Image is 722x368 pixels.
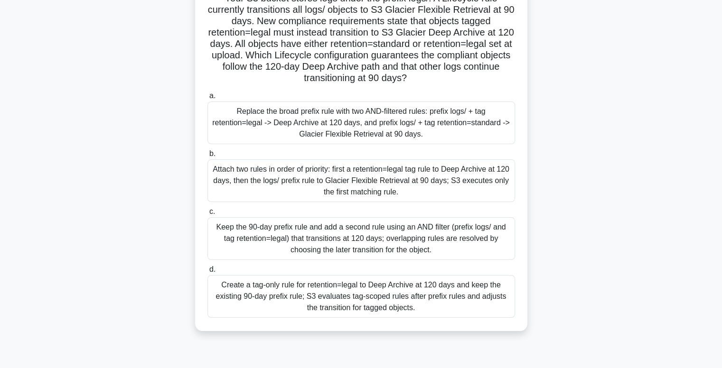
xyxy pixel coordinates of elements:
span: d. [209,265,216,273]
span: b. [209,149,216,157]
span: a. [209,92,216,100]
div: Keep the 90‑day prefix rule and add a second rule using an AND filter (prefix logs/ and tag reten... [207,217,515,260]
div: Replace the broad prefix rule with two AND‑filtered rules: prefix logs/ + tag retention=legal -> ... [207,101,515,144]
span: c. [209,207,215,215]
div: Attach two rules in order of priority: first a retention=legal tag rule to Deep Archive at 120 da... [207,159,515,202]
div: Create a tag-only rule for retention=legal to Deep Archive at 120 days and keep the existing 90‑d... [207,275,515,318]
